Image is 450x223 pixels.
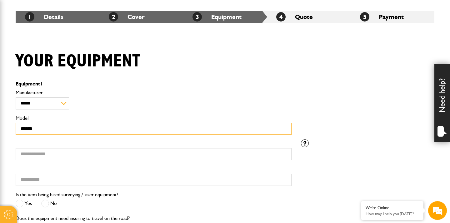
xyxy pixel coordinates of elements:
[8,95,114,108] input: Enter your phone number
[360,12,369,22] span: 5
[276,12,286,22] span: 4
[267,11,351,23] li: Quote
[16,192,118,197] label: Is the item being hired surveying / laser equipment?
[16,116,292,121] label: Model
[8,58,114,71] input: Enter your last name
[16,51,140,72] h1: Your equipment
[8,76,114,90] input: Enter your email address
[102,3,117,18] div: Minimize live chat window
[16,90,292,95] label: Manufacturer
[109,13,145,21] a: 2Cover
[366,205,419,211] div: We're Online!
[11,35,26,43] img: d_20077148190_company_1631870298795_20077148190
[25,13,63,21] a: 1Details
[109,12,118,22] span: 2
[192,12,202,22] span: 3
[85,175,113,183] em: Start Chat
[25,12,34,22] span: 1
[32,35,105,43] div: Chat with us now
[41,200,57,207] label: No
[183,11,267,23] li: Equipment
[434,64,450,142] div: Need help?
[351,11,434,23] li: Payment
[366,211,419,216] p: How may I help you today?
[16,81,292,86] p: Equipment
[40,81,43,87] span: 1
[8,113,114,170] textarea: Type your message and hit 'Enter'
[16,216,130,221] label: Does the equipment need insuring to travel on the road?
[16,200,32,207] label: Yes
